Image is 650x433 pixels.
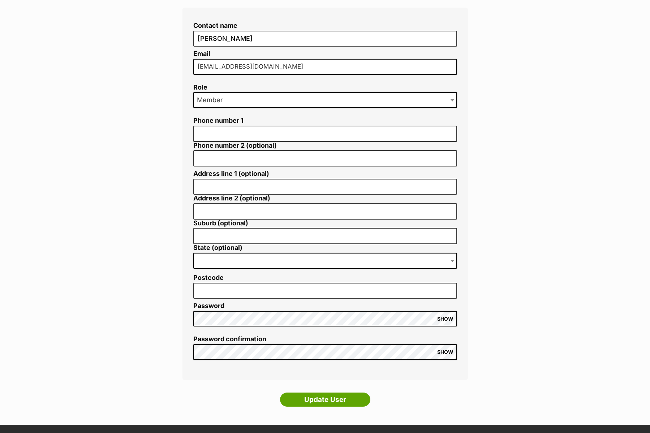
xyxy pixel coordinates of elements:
[193,195,457,202] label: Address line 2 (optional)
[437,349,453,355] span: SHOW
[437,316,453,322] span: SHOW
[193,142,457,150] label: Phone number 2 (optional)
[193,92,457,108] span: Member
[194,95,230,105] span: Member
[193,117,457,125] label: Phone number 1
[280,393,370,407] input: Update User
[193,50,457,58] label: Email
[193,170,457,178] label: Address line 1 (optional)
[193,335,457,343] label: Password confirmation
[193,274,457,282] label: Postcode
[193,220,457,227] label: Suburb (optional)
[193,84,457,91] label: Role
[193,302,457,310] label: Password
[193,22,457,30] label: Contact name
[193,244,457,252] label: State (optional)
